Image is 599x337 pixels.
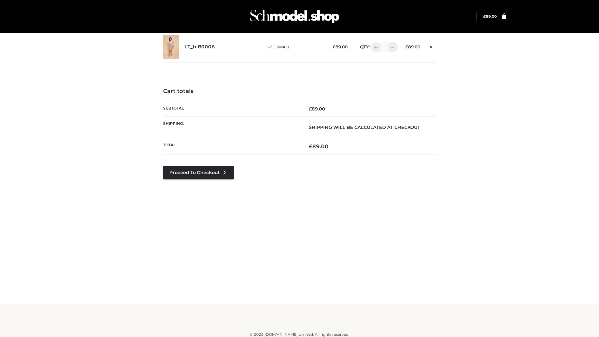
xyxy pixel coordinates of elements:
[483,14,497,19] bdi: 89.00
[333,44,348,49] bdi: 89.00
[483,14,497,19] a: £89.00
[266,44,323,50] p: size :
[277,45,290,49] span: SMALL
[163,88,436,95] h4: Cart totals
[405,44,408,49] span: £
[309,106,325,112] bdi: 89.00
[185,44,215,50] a: LT_b-B0006
[405,44,420,49] bdi: 89.00
[163,101,299,116] th: Subtotal
[354,42,396,52] div: QTY:
[163,116,299,138] th: Shipping:
[163,166,234,179] a: Proceed to Checkout
[309,125,420,130] strong: Shipping will be calculated at checkout
[309,106,312,112] span: £
[309,143,329,149] bdi: 89.00
[483,14,486,19] span: £
[163,138,299,155] th: Total
[333,44,335,49] span: £
[163,35,179,59] img: LT_b-B0006 - SMALL
[248,4,341,29] img: Schmodel Admin 964
[309,143,312,149] span: £
[426,42,436,50] a: Remove this item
